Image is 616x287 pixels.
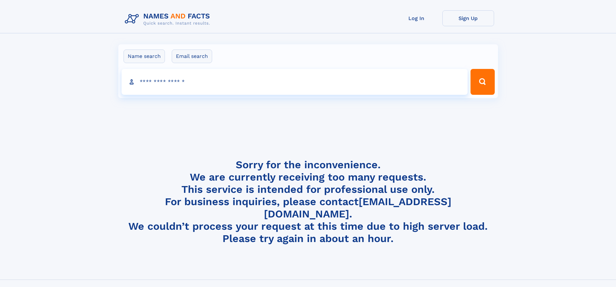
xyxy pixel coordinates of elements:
[442,10,494,26] a: Sign Up
[122,10,215,28] img: Logo Names and Facts
[122,159,494,245] h4: Sorry for the inconvenience. We are currently receiving too many requests. This service is intend...
[124,50,165,63] label: Name search
[122,69,468,95] input: search input
[172,50,212,63] label: Email search
[470,69,494,95] button: Search Button
[391,10,442,26] a: Log In
[264,195,451,220] a: [EMAIL_ADDRESS][DOMAIN_NAME]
